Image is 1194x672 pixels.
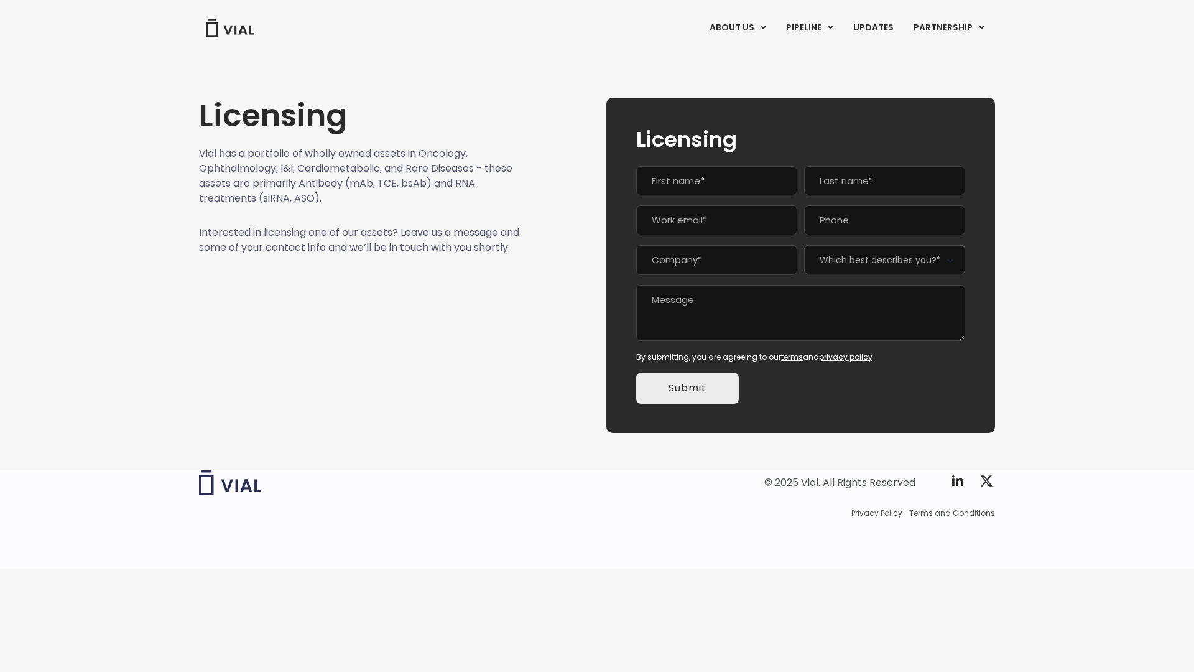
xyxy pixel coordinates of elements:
[199,146,520,206] p: Vial has a portfolio of wholly owned assets in Oncology, Ophthalmology, I&I, Cardiometabolic, and...
[199,470,261,495] img: Vial logo wih "Vial" spelled out
[700,17,775,39] a: ABOUT USMenu Toggle
[636,128,965,151] h2: Licensing
[851,508,902,519] a: Privacy Policy
[804,166,965,196] input: Last name*
[804,205,965,235] input: Phone
[636,166,797,196] input: First name*
[636,373,739,404] input: Submit
[904,17,994,39] a: PARTNERSHIPMenu Toggle
[636,205,797,235] input: Work email*
[764,476,915,490] div: © 2025 Vial. All Rights Reserved
[781,352,803,362] a: terms
[199,225,520,255] p: Interested in licensing one of our assets? Leave us a message and some of your contact info and w...
[843,17,903,39] a: UPDATES
[199,98,520,134] h1: Licensing
[909,508,995,519] a: Terms and Conditions
[636,245,797,275] input: Company*
[819,352,872,362] a: privacy policy
[205,19,255,37] img: Vial Logo
[636,352,965,363] div: By submitting, you are agreeing to our and
[776,17,843,39] a: PIPELINEMenu Toggle
[804,245,965,274] span: Which best describes you?*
